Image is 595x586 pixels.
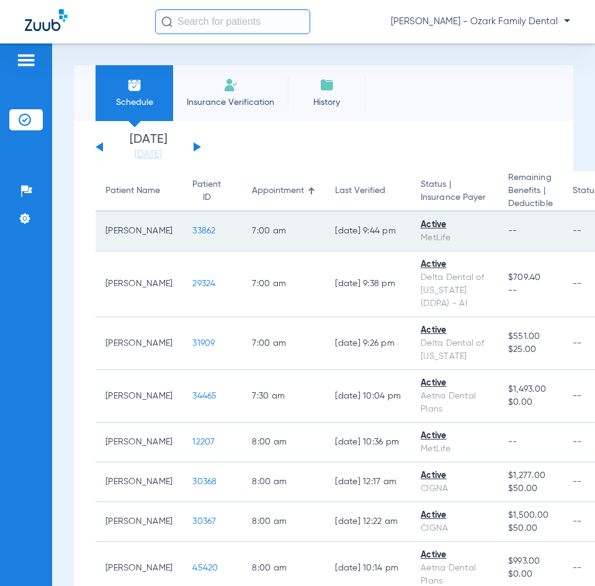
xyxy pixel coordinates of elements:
td: [PERSON_NAME] [96,423,182,462]
td: [DATE] 9:38 PM [325,251,411,317]
img: Schedule [127,78,142,92]
td: 7:30 AM [242,370,325,423]
div: MetLife [421,232,488,245]
td: [DATE] 12:22 AM [325,502,411,542]
span: $1,500.00 [508,509,553,522]
span: 45420 [192,564,218,572]
span: $551.00 [508,330,553,343]
span: $0.00 [508,568,553,581]
td: [PERSON_NAME] [96,251,182,317]
div: Active [421,430,488,443]
div: Active [421,549,488,562]
span: -- [508,227,517,235]
li: [DATE] [111,133,186,161]
span: 12207 [192,438,215,446]
div: Active [421,219,488,232]
td: 8:00 AM [242,423,325,462]
div: Delta Dental of [US_STATE] (DDPA) - AI [421,271,488,310]
span: History [297,96,356,109]
td: 7:00 AM [242,317,325,370]
td: 8:00 AM [242,462,325,502]
td: [DATE] 10:36 PM [325,423,411,462]
span: -- [508,438,517,446]
span: Insurance Verification [182,96,279,109]
span: $993.00 [508,555,553,568]
span: Schedule [105,96,164,109]
div: Delta Dental of [US_STATE] [421,337,488,363]
td: [DATE] 12:17 AM [325,462,411,502]
div: Appointment [252,184,304,197]
div: MetLife [421,443,488,456]
div: Patient Name [105,184,172,197]
iframe: Chat Widget [533,526,595,586]
span: 33862 [192,227,215,235]
div: CIGNA [421,482,488,495]
div: Appointment [252,184,315,197]
div: Patient Name [105,184,160,197]
div: Patient ID [192,178,221,204]
span: $50.00 [508,522,553,535]
div: Last Verified [335,184,401,197]
img: Search Icon [161,16,172,27]
span: $50.00 [508,482,553,495]
img: Manual Insurance Verification [223,78,238,92]
td: [PERSON_NAME] [96,502,182,542]
td: [PERSON_NAME] [96,462,182,502]
div: Active [421,258,488,271]
td: 7:00 AM [242,212,325,251]
td: [PERSON_NAME] [96,317,182,370]
div: Active [421,377,488,390]
td: [PERSON_NAME] [96,370,182,423]
span: 31909 [192,339,215,348]
span: $1,277.00 [508,469,553,482]
td: [PERSON_NAME] [96,212,182,251]
th: Status | [411,171,498,212]
span: $709.40 [508,271,553,284]
span: -- [508,284,553,297]
span: $25.00 [508,343,553,356]
div: Patient ID [192,178,232,204]
span: 29324 [192,279,215,288]
td: 7:00 AM [242,251,325,317]
div: Active [421,509,488,522]
span: Deductible [508,197,553,210]
img: Zuub Logo [25,9,68,31]
div: Active [421,324,488,337]
span: 30368 [192,477,217,486]
a: [DATE] [111,148,186,161]
span: 34465 [192,392,217,400]
span: $1,493.00 [508,383,553,396]
span: [PERSON_NAME] - Ozark Family Dental [391,16,570,28]
div: Last Verified [335,184,385,197]
div: CIGNA [421,522,488,535]
td: [DATE] 10:04 PM [325,370,411,423]
td: [DATE] 9:26 PM [325,317,411,370]
div: Aetna Dental Plans [421,390,488,416]
img: History [320,78,334,92]
div: Active [421,469,488,482]
input: Search for patients [155,9,310,34]
img: hamburger-icon [16,53,36,68]
span: 30367 [192,517,216,526]
td: [DATE] 9:44 PM [325,212,411,251]
th: Remaining Benefits | [498,171,563,212]
span: $0.00 [508,396,553,409]
td: 8:00 AM [242,502,325,542]
span: Insurance Payer [421,191,488,204]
